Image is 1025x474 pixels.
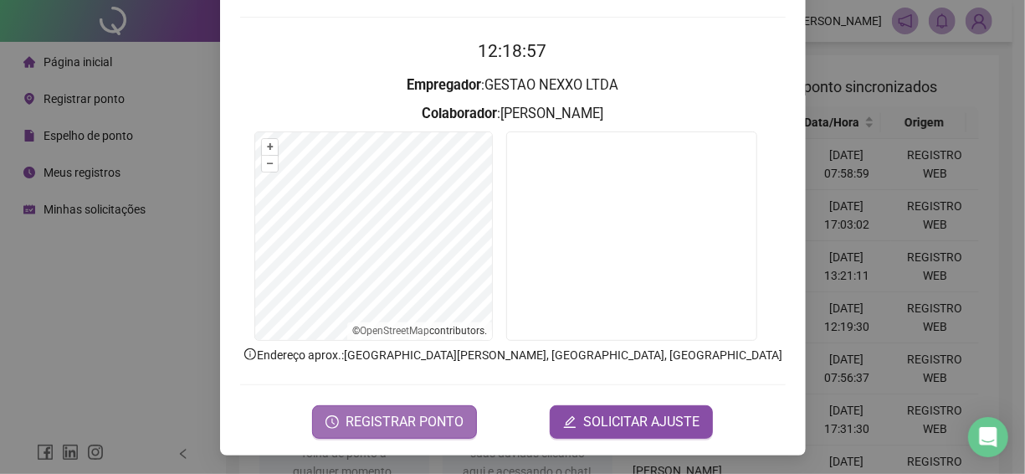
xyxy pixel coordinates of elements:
[968,417,1008,457] div: Open Intercom Messenger
[550,405,713,439] button: editSOLICITAR AJUSTE
[583,412,700,432] span: SOLICITAR AJUSTE
[243,347,258,362] span: info-circle
[422,106,497,121] strong: Colaborador
[346,412,464,432] span: REGISTRAR PONTO
[240,103,786,125] h3: : [PERSON_NAME]
[407,77,481,93] strong: Empregador
[262,156,278,172] button: –
[240,75,786,96] h3: : GESTAO NEXXO LTDA
[352,325,487,337] li: © contributors.
[479,41,547,61] time: 12:18:57
[360,325,429,337] a: OpenStreetMap
[325,415,339,429] span: clock-circle
[240,346,786,364] p: Endereço aprox. : [GEOGRAPHIC_DATA][PERSON_NAME], [GEOGRAPHIC_DATA], [GEOGRAPHIC_DATA]
[312,405,477,439] button: REGISTRAR PONTO
[563,415,577,429] span: edit
[262,139,278,155] button: +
